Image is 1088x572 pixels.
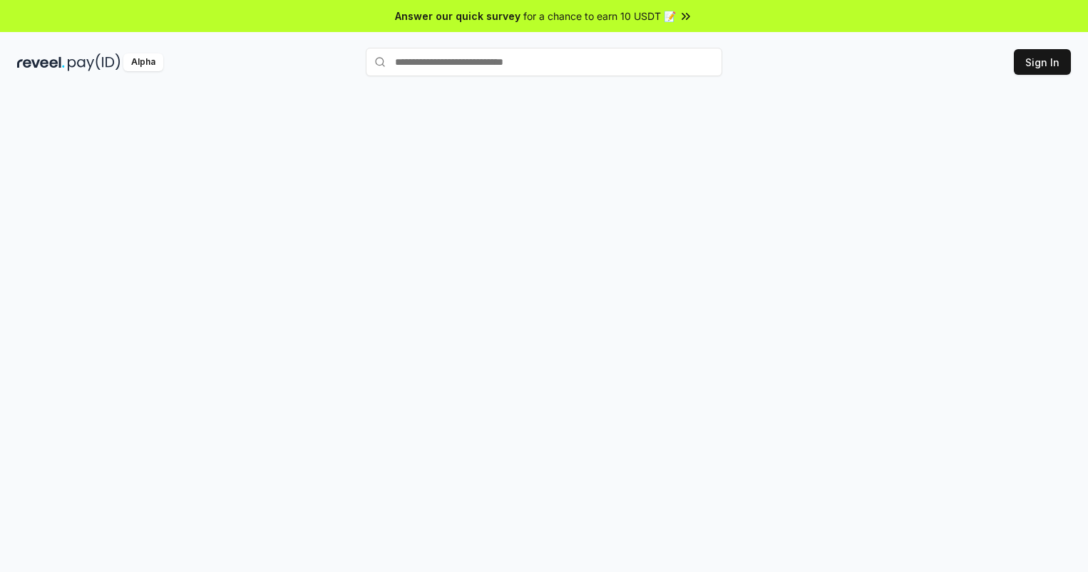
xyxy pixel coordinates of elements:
span: Answer our quick survey [395,9,520,24]
img: reveel_dark [17,53,65,71]
button: Sign In [1014,49,1071,75]
img: pay_id [68,53,120,71]
div: Alpha [123,53,163,71]
span: for a chance to earn 10 USDT 📝 [523,9,676,24]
